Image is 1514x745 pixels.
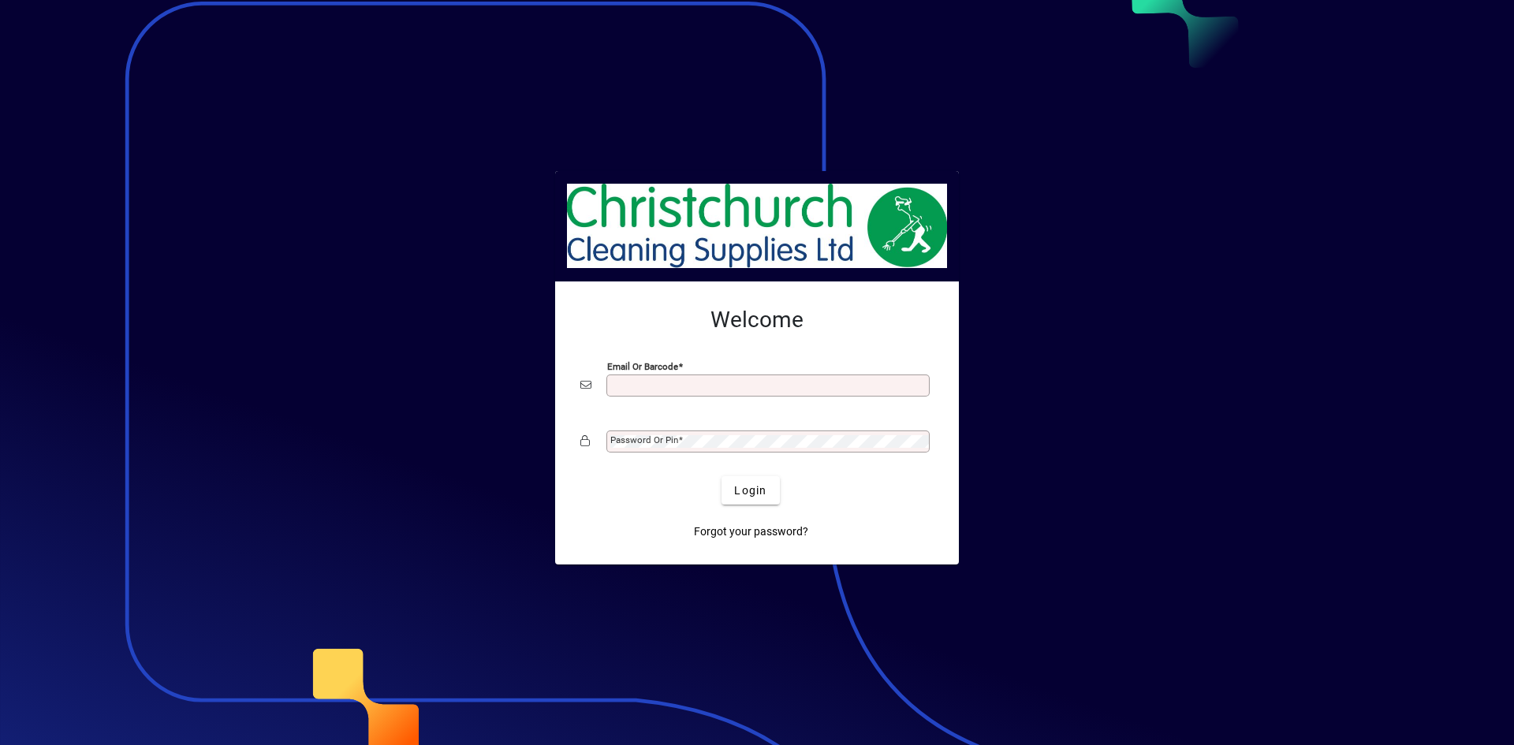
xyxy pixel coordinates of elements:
[734,482,766,499] span: Login
[694,523,808,540] span: Forgot your password?
[607,361,678,372] mat-label: Email or Barcode
[610,434,678,445] mat-label: Password or Pin
[722,476,779,505] button: Login
[580,307,934,333] h2: Welcome
[688,517,815,546] a: Forgot your password?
